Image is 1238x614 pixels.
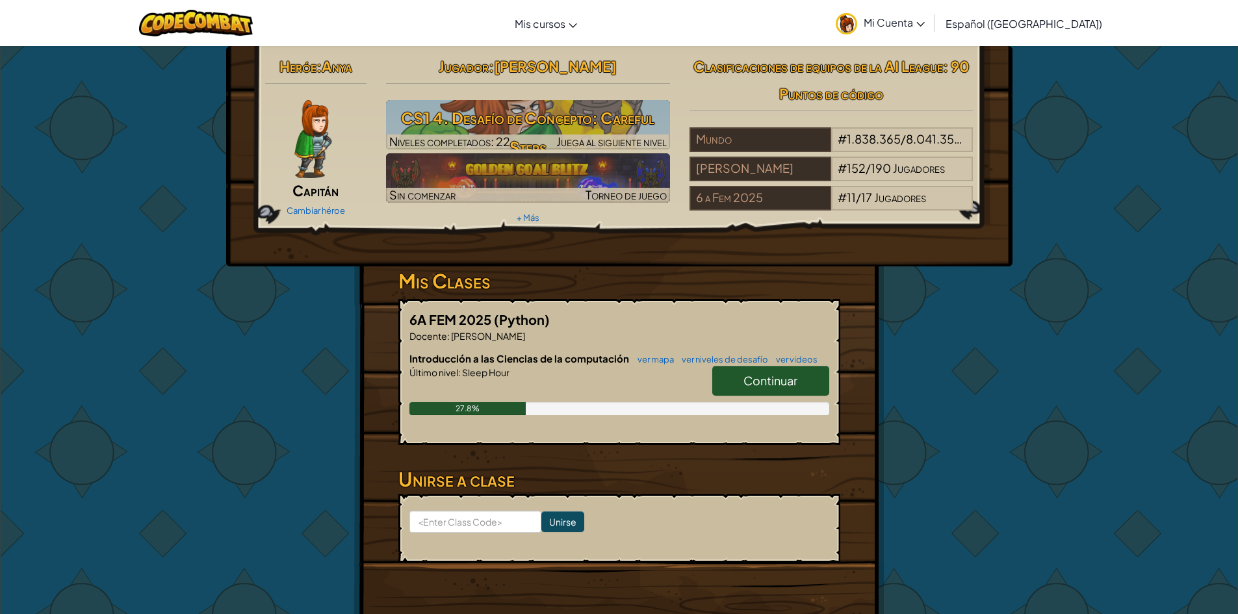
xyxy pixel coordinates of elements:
span: # [838,190,847,205]
img: Golden Goal [386,153,670,203]
h3: Unirse a clase [398,465,840,494]
a: Juega al siguiente nivel [386,100,670,149]
span: Sleep Hour [461,366,509,378]
span: Jugadores [893,160,945,175]
span: 190 [871,160,891,175]
img: CodeCombat logo [139,10,253,36]
a: Mis cursos [508,6,584,41]
span: Clasificaciones de equipos de la AI League [693,57,943,75]
span: : [458,366,461,378]
span: Jugadores [963,131,1015,146]
span: : [316,57,322,75]
span: : 90 Puntos de código [779,57,970,103]
span: (Python) [494,311,550,327]
div: [PERSON_NAME] [690,157,831,181]
a: 6 a Fem 2025#11/17Jugadores [690,198,974,213]
a: [PERSON_NAME]#152/190Jugadores [690,169,974,184]
span: # [838,160,847,175]
h3: Mis Clases [398,266,840,296]
span: [PERSON_NAME] [494,57,617,75]
span: Torneo de juego [586,187,667,202]
span: 152 [847,160,866,175]
span: : [489,57,494,75]
span: Introducción a las Ciencias de la computación [409,352,631,365]
input: <Enter Class Code> [409,511,541,533]
img: CS1 4. Desafío de Concepto: Careful Steps [386,100,670,149]
span: Docente [409,330,447,342]
h3: CS1 4. Desafío de Concepto: Careful Steps [386,103,670,162]
a: ver videos [769,354,818,365]
span: 8.041.353 [906,131,962,146]
span: Mi Cuenta [864,16,925,29]
span: Último nivel [409,366,458,378]
span: / [856,190,861,205]
div: Mundo [690,127,831,152]
span: Mis cursos [515,17,565,31]
input: Unirse [541,511,584,532]
a: + Más [517,212,539,223]
span: 11 [847,190,856,205]
span: / [866,160,871,175]
a: Mundo#1.838.365/8.041.353Jugadores [690,140,974,155]
span: Español ([GEOGRAPHIC_DATA]) [946,17,1102,31]
span: # [838,131,847,146]
span: Capitán [292,181,339,199]
div: 6 a Fem 2025 [690,186,831,211]
span: 17 [861,190,872,205]
span: Anya [322,57,352,75]
a: ver niveles de desafío [675,354,768,365]
div: 27.8% [409,402,526,415]
span: Jugadores [874,190,926,205]
span: / [901,131,906,146]
img: captain-pose.png [294,100,331,178]
a: Cambiar héroe [287,205,345,216]
a: Sin comenzarTorneo de juego [386,153,670,203]
a: Español ([GEOGRAPHIC_DATA]) [939,6,1109,41]
span: Jugador [439,57,489,75]
span: : [447,330,450,342]
span: 1.838.365 [847,131,901,146]
a: ver mapa [631,354,674,365]
span: 6A FEM 2025 [409,311,494,327]
span: Sin comenzar [389,187,456,202]
img: avatar [836,13,857,34]
span: Heróe [279,57,316,75]
span: [PERSON_NAME] [450,330,525,342]
a: Mi Cuenta [829,3,931,44]
span: Continuar [743,373,797,388]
